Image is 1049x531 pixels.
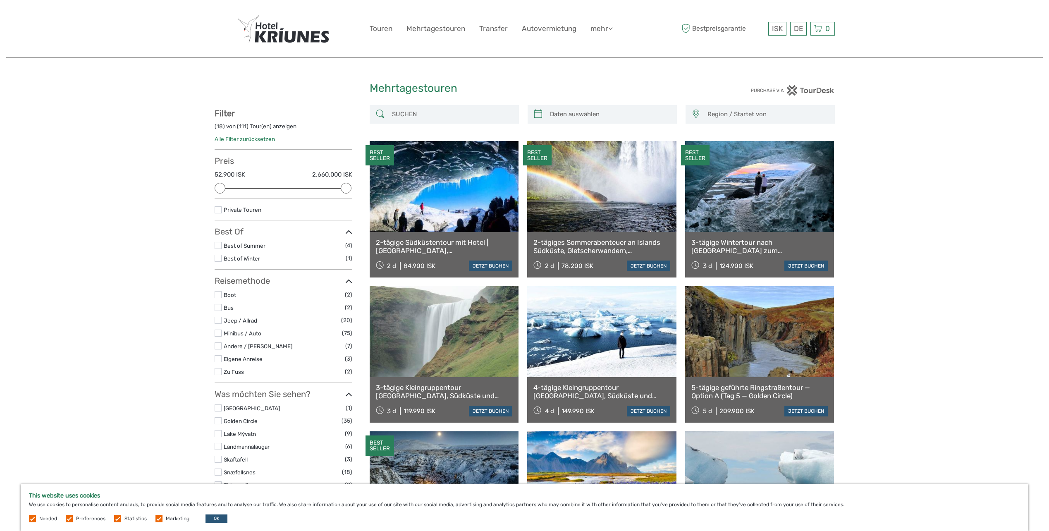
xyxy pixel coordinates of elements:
span: (3) [345,354,352,364]
a: Thingvellir [224,482,250,488]
span: 3 d [387,407,396,415]
a: Jeep / Allrad [224,317,257,324]
a: Bus [224,304,234,311]
span: (3) [345,454,352,464]
a: Best of Summer [224,242,265,249]
a: Best of Winter [224,255,260,262]
span: (1) [346,403,352,413]
span: 0 [824,24,831,33]
span: (7) [345,341,352,351]
a: Mehrtagestouren [406,23,465,35]
a: Autovermietung [522,23,576,35]
label: 52.900 ISK [215,170,245,179]
a: jetzt buchen [469,406,512,416]
span: (20) [341,316,352,325]
div: 124.900 ISK [719,262,753,270]
a: jetzt buchen [627,406,670,416]
span: ISK [772,24,783,33]
label: Statistics [124,515,147,522]
span: (2) [345,290,352,299]
a: Zu Fuss [224,368,244,375]
span: (2) [345,367,352,376]
div: BEST SELLER [681,145,710,166]
img: 410-7945424d-a010-4ae1-a993-2f39e882567d_logo_big.jpg [238,15,329,43]
h3: Preis [215,156,352,166]
a: 3-tägige Kleingruppentour [GEOGRAPHIC_DATA], Südküste und Gletscherlagune [376,383,513,400]
span: 2 d [387,262,396,270]
span: (18) [342,467,352,477]
span: (75) [342,328,352,338]
a: 2-tägige Südküstentour mit Hotel | [GEOGRAPHIC_DATA], [GEOGRAPHIC_DATA], [GEOGRAPHIC_DATA] und Wa... [376,238,513,255]
span: 4 d [545,407,554,415]
input: SUCHEN [389,107,515,122]
h3: Reisemethode [215,276,352,286]
input: Daten auswählen [547,107,673,122]
a: jetzt buchen [469,261,512,271]
span: (4) [345,241,352,250]
a: jetzt buchen [784,406,828,416]
label: 111 [239,122,246,130]
span: 2 d [545,262,554,270]
span: 5 d [703,407,712,415]
a: 3-tägige Wintertour nach [GEOGRAPHIC_DATA] zum [GEOGRAPHIC_DATA], zur Südküste, zur Gletscherwand... [691,238,828,255]
a: Lake Mývatn [224,431,256,437]
h3: Was möchten Sie sehen? [215,389,352,399]
div: BEST SELLER [366,145,394,166]
label: Needed [39,515,57,522]
a: jetzt buchen [784,261,828,271]
div: BEST SELLER [366,435,394,456]
span: (2) [345,480,352,490]
span: (9) [345,429,352,438]
a: jetzt buchen [627,261,670,271]
div: 149.990 ISK [562,407,595,415]
a: Transfer [479,23,508,35]
a: [GEOGRAPHIC_DATA] [224,405,280,411]
img: PurchaseViaTourDesk.png [750,85,834,96]
a: Private Touren [224,206,261,213]
strong: Filter [215,108,235,118]
a: Golden Circle [224,418,258,424]
label: 2.660.000 ISK [312,170,352,179]
span: (2) [345,303,352,312]
a: Alle Filter zurücksetzen [215,136,275,142]
button: OK [205,514,227,523]
h5: This website uses cookies [29,492,1020,499]
a: Snæfellsnes [224,469,256,476]
h1: Mehrtagestouren [370,82,680,95]
h3: Best Of [215,227,352,237]
span: (35) [342,416,352,426]
span: 3 d [703,262,712,270]
a: 4-tägige Kleingruppentour [GEOGRAPHIC_DATA], Südküste und [GEOGRAPHIC_DATA] [533,383,670,400]
div: 84.900 ISK [404,262,435,270]
span: Bestpreisgarantie [680,22,766,36]
div: 209.900 ISK [719,407,755,415]
span: (6) [345,442,352,451]
div: BEST SELLER [523,145,552,166]
a: 5-tägige geführte Ringstraßentour — Option A (Tag 5 — Golden Circle) [691,383,828,400]
a: Boot [224,292,236,298]
a: Andere / [PERSON_NAME] [224,343,292,349]
label: Marketing [166,515,189,522]
a: 2-tägiges Sommerabenteuer an Islands Südküste, Gletscherwandern, [GEOGRAPHIC_DATA], [GEOGRAPHIC_D... [533,238,670,255]
a: Landmannalaugar [224,443,270,450]
a: Touren [370,23,392,35]
button: Region / Startet von [704,108,831,121]
div: ( ) von ( ) Tour(en) anzeigen [215,122,352,135]
a: mehr [590,23,613,35]
a: Eigene Anreise [224,356,263,362]
div: 78.200 ISK [562,262,593,270]
div: We use cookies to personalise content and ads, to provide social media features and to analyse ou... [21,484,1028,531]
label: 18 [217,122,223,130]
label: Preferences [76,515,105,522]
a: Minibus / Auto [224,330,261,337]
div: DE [790,22,807,36]
span: (1) [346,254,352,263]
div: 119.990 ISK [404,407,435,415]
a: Skaftafell [224,456,248,463]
